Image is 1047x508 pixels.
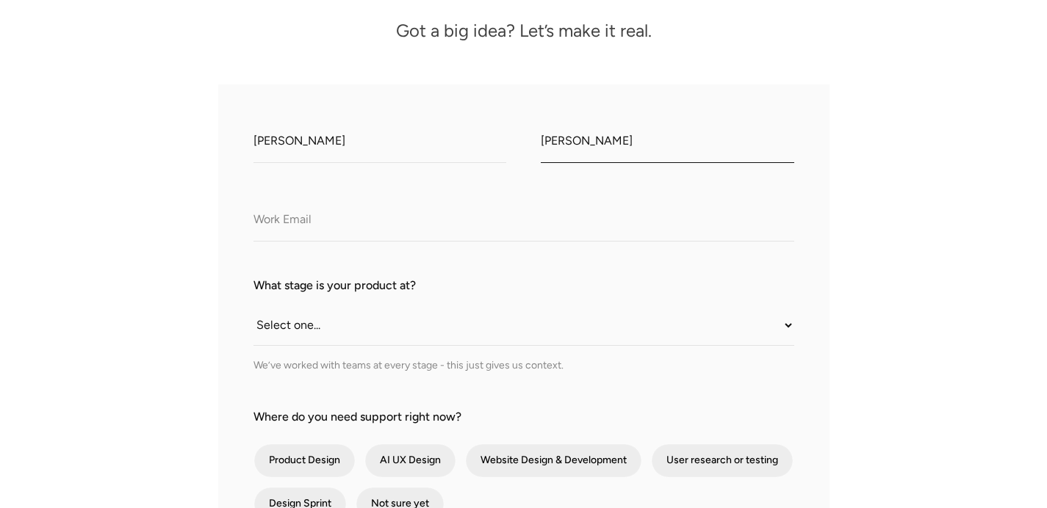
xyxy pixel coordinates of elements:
label: Where do you need support right now? [253,408,794,426]
div: We’ve worked with teams at every stage - this just gives us context. [253,358,794,373]
input: Last Name [541,123,794,163]
label: What stage is your product at? [253,277,794,294]
input: Work Email [253,201,794,242]
p: Got a big idea? Let’s make it real. [303,24,744,37]
input: First Name [253,123,506,163]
